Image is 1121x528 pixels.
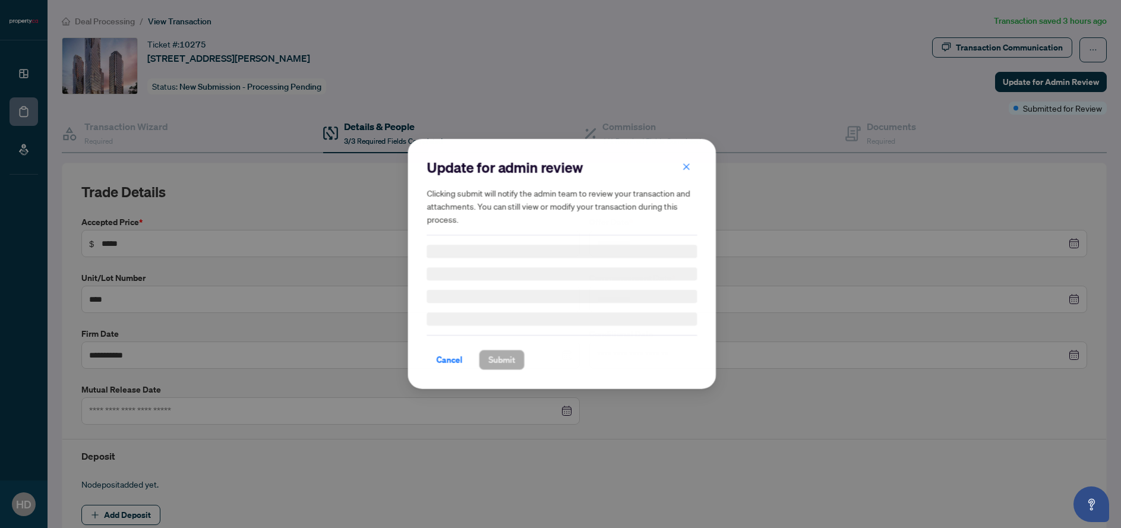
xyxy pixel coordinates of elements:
[425,158,696,177] h2: Update for admin review
[425,350,470,371] button: Cancel
[425,186,696,226] h5: Clicking submit will notify the admin team to review your transaction and attachments. You can st...
[478,350,523,371] button: Submit
[435,351,461,370] span: Cancel
[1073,486,1109,522] button: Open asap
[681,162,690,170] span: close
